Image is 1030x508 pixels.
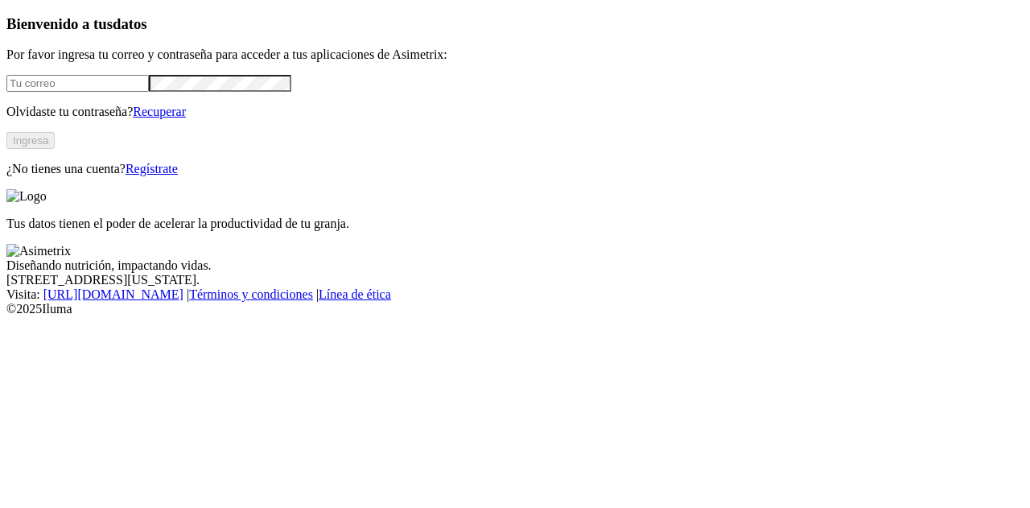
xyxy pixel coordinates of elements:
a: Regístrate [126,162,178,176]
div: Diseñando nutrición, impactando vidas. [6,258,1024,273]
button: Ingresa [6,132,55,149]
a: [URL][DOMAIN_NAME] [43,287,183,301]
h3: Bienvenido a tus [6,15,1024,33]
div: Visita : | | [6,287,1024,302]
p: Olvidaste tu contraseña? [6,105,1024,119]
a: Recuperar [133,105,186,118]
img: Logo [6,189,47,204]
img: Asimetrix [6,244,71,258]
p: ¿No tienes una cuenta? [6,162,1024,176]
a: Línea de ética [319,287,391,301]
div: [STREET_ADDRESS][US_STATE]. [6,273,1024,287]
p: Por favor ingresa tu correo y contraseña para acceder a tus aplicaciones de Asimetrix: [6,47,1024,62]
div: © 2025 Iluma [6,302,1024,316]
span: datos [113,15,147,32]
a: Términos y condiciones [189,287,313,301]
input: Tu correo [6,75,149,92]
p: Tus datos tienen el poder de acelerar la productividad de tu granja. [6,217,1024,231]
